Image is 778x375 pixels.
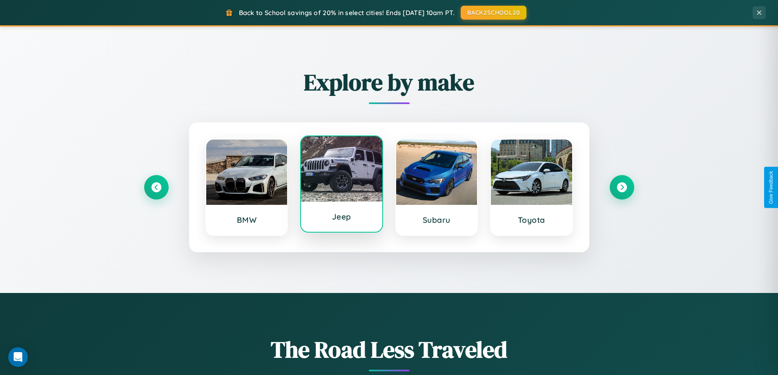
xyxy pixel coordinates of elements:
[309,212,374,222] h3: Jeep
[239,9,455,17] span: Back to School savings of 20% in select cities! Ends [DATE] 10am PT.
[144,67,634,98] h2: Explore by make
[461,6,526,20] button: BACK2SCHOOL20
[768,171,774,204] div: Give Feedback
[214,215,279,225] h3: BMW
[144,334,634,365] h1: The Road Less Traveled
[499,215,564,225] h3: Toyota
[404,215,469,225] h3: Subaru
[8,347,28,367] div: Open Intercom Messenger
